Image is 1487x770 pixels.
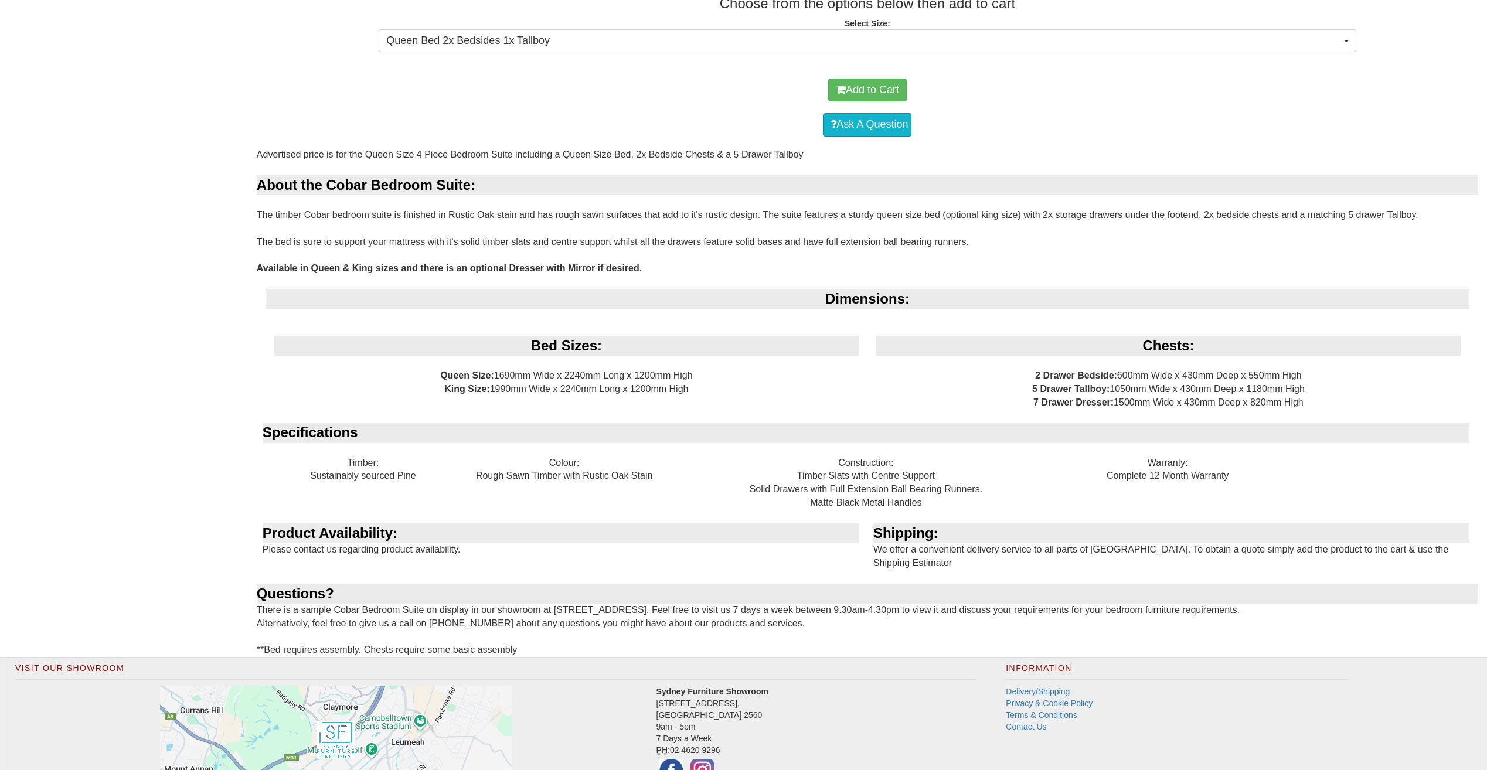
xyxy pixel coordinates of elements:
[656,687,768,696] strong: Sydney Furniture Showroom
[257,175,1478,195] div: About the Cobar Bedroom Suite:
[873,523,1469,543] div: Shipping:
[257,148,1478,657] div: Advertised price is for the Queen Size 4 Piece Bedroom Suite including a Queen Size Bed, 2x Bedsi...
[845,19,890,28] strong: Select Size:
[876,336,1461,356] div: Chests:
[656,745,670,755] abbr: Phone
[867,523,1478,584] div: We offer a convenient delivery service to all parts of [GEOGRAPHIC_DATA]. To obtain a quote simpl...
[263,523,859,543] div: Product Availability:
[1006,687,1070,696] a: Delivery/Shipping
[867,336,1469,423] div: 600mm Wide x 430mm Deep x 550mm High 1050mm Wide x 430mm Deep x 1180mm High 1500mm Wide x 430mm D...
[444,384,489,394] b: King Size:
[1067,443,1268,496] div: Warranty: Complete 12 Month Warranty
[263,443,464,496] div: Timber: Sustainably sourced Pine
[440,370,494,380] b: Queen Size:
[274,336,859,356] div: Bed Sizes:
[266,336,867,410] div: 1690mm Wide x 2240mm Long x 1200mm High 1990mm Wide x 2240mm Long x 1200mm High
[823,113,911,137] a: Ask A Question
[1006,710,1077,720] a: Terms & Conditions
[257,584,1478,604] div: Questions?
[828,79,907,102] button: Add to Cart
[257,263,642,273] b: Available in Queen & King sizes and there is an optional Dresser with Mirror if desired.
[263,423,1469,442] div: Specifications
[1006,664,1348,679] h2: Information
[379,29,1356,53] button: Queen Bed 2x Bedsides 1x Tallboy
[1035,370,1117,380] b: 2 Drawer Bedside:
[15,664,976,679] h2: Visit Our Showroom
[386,33,1340,49] span: Queen Bed 2x Bedsides 1x Tallboy
[1006,699,1093,708] a: Privacy & Cookie Policy
[266,289,1469,309] div: Dimensions:
[1033,397,1114,407] b: 7 Drawer Dresser:
[1032,384,1110,394] b: 5 Drawer Tallboy:
[464,443,665,496] div: Colour: Rough Sawn Timber with Rustic Oak Stain
[665,443,1067,523] div: Construction: Timber Slats with Centre Support Solid Drawers with Full Extension Ball Bearing Run...
[257,523,867,570] div: Please contact us regarding product availability.
[1006,722,1046,731] a: Contact Us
